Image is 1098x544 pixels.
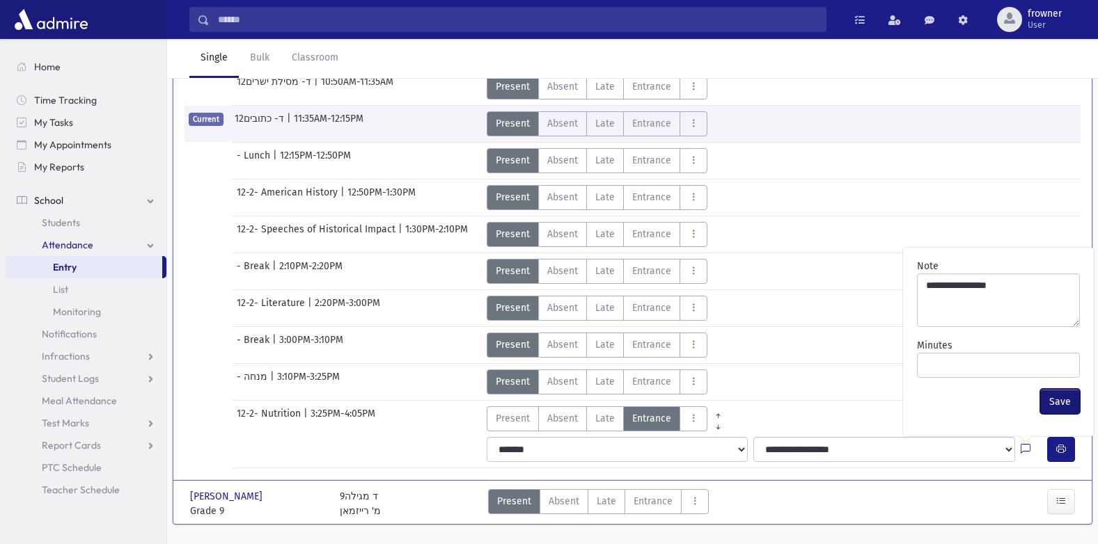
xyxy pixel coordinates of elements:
[6,111,166,134] a: My Tasks
[6,189,166,211] a: School
[496,301,530,315] span: Present
[190,504,326,518] span: Grade 9
[34,116,73,129] span: My Tasks
[487,222,707,247] div: AttTypes
[190,489,265,504] span: [PERSON_NAME]
[707,406,729,417] a: All Prior
[398,222,405,247] span: |
[277,369,340,394] span: 3:10PM-3:25PM
[496,153,530,168] span: Present
[279,259,343,284] span: 2:10PM-2:20PM
[595,411,615,426] span: Late
[487,369,707,394] div: AttTypes
[547,301,578,315] span: Absent
[340,185,347,210] span: |
[237,185,340,210] span: 12-2- American History
[315,296,380,321] span: 2:20PM-3:00PM
[547,227,578,241] span: Absent
[6,434,166,456] a: Report Cards
[6,456,166,479] a: PTC Schedule
[487,148,707,173] div: AttTypes
[34,194,63,207] span: School
[280,148,351,173] span: 12:15PM-12:50PM
[311,406,375,431] span: 3:25PM-4:05PM
[497,494,531,509] span: Present
[547,153,578,168] span: Absent
[595,337,615,352] span: Late
[496,374,530,389] span: Present
[547,264,578,278] span: Absent
[6,367,166,390] a: Student Logs
[547,337,578,352] span: Absent
[42,461,102,474] span: PTC Schedule
[496,264,530,278] span: Present
[632,153,671,168] span: Entrance
[496,190,530,205] span: Present
[595,264,615,278] span: Late
[487,74,707,99] div: AttTypes
[237,74,314,99] span: 12ד- מסילת ישרים
[42,372,99,385] span: Student Logs
[237,406,304,431] span: 12-2- Nutrition
[496,116,530,131] span: Present
[308,296,315,321] span: |
[42,350,90,362] span: Infractions
[11,6,91,33] img: AdmirePro
[237,148,273,173] span: - Lunch
[273,148,280,173] span: |
[487,406,729,431] div: AttTypes
[340,489,381,518] div: 9ד מגילה מ' רייזמאן
[488,489,709,518] div: AttTypes
[34,61,61,73] span: Home
[487,296,707,321] div: AttTypes
[239,39,281,78] a: Bulk
[6,479,166,501] a: Teacher Schedule
[632,227,671,241] span: Entrance
[1028,8,1062,19] span: frowner
[287,111,294,136] span: |
[917,338,952,353] label: Minutes
[42,483,120,496] span: Teacher Schedule
[632,411,671,426] span: Entrance
[547,116,578,131] span: Absent
[6,301,166,323] a: Monitoring
[237,259,272,284] span: - Break
[496,79,530,94] span: Present
[53,283,68,296] span: List
[917,259,939,273] label: Note
[632,374,671,389] span: Entrance
[210,7,826,32] input: Search
[189,113,223,126] span: Current
[281,39,350,78] a: Classroom
[707,417,729,429] a: All Later
[321,74,393,99] span: 10:50AM-11:35AM
[34,94,97,106] span: Time Tracking
[496,227,530,241] span: Present
[632,301,671,315] span: Entrance
[237,296,308,321] span: 12-2- Literature
[6,211,166,234] a: Students
[294,111,363,136] span: 11:35AM-12:15PM
[6,156,166,178] a: My Reports
[53,305,101,318] span: Monitoring
[547,374,578,389] span: Absent
[42,394,117,407] span: Meal Attendance
[6,56,166,78] a: Home
[496,337,530,352] span: Present
[632,337,671,352] span: Entrance
[547,190,578,205] span: Absent
[6,256,162,278] a: Entry
[405,222,468,247] span: 1:30PM-2:10PM
[632,190,671,205] span: Entrance
[487,259,707,284] div: AttTypes
[42,216,80,229] span: Students
[237,333,272,358] span: - Break
[34,138,111,151] span: My Appointments
[189,39,239,78] a: Single
[547,411,578,426] span: Absent
[547,79,578,94] span: Absent
[595,301,615,315] span: Late
[632,264,671,278] span: Entrance
[1028,19,1062,31] span: User
[272,333,279,358] span: |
